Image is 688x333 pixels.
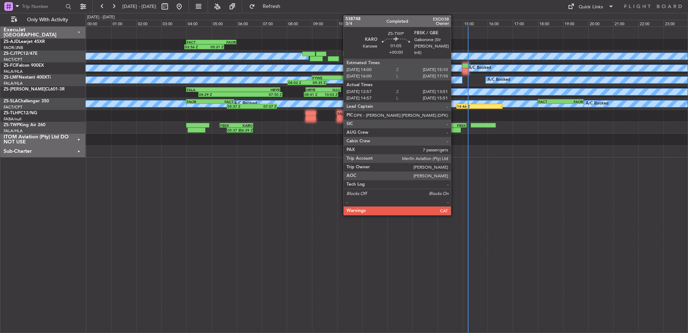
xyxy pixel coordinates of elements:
div: HRYR [233,88,280,92]
div: 09:00 [312,20,337,26]
div: 01:00 [111,20,136,26]
a: ZS-AJDLearjet 45XR [4,40,45,44]
div: - [338,116,354,120]
div: FAOR [187,99,210,104]
div: 11:00 [362,20,388,26]
div: A/C Booked [488,75,510,85]
a: ZS-[PERSON_NAME]CL601-3R [4,87,65,92]
div: 06:39 Z [240,128,252,132]
input: Trip Number [22,1,63,12]
div: 04:29 Z [199,92,240,97]
div: 02:00 [136,20,162,26]
div: 07:00 [262,20,287,26]
div: A/C Booked [469,63,491,74]
div: 03:56 Z [185,45,204,49]
div: - [480,104,502,108]
span: ZS-AJD [4,40,19,44]
a: FALA/HLA [4,69,23,74]
a: FALA/HLA [4,81,23,86]
div: FACT [210,99,234,104]
span: [DATE] - [DATE] [122,3,156,10]
div: 06:00 [237,20,262,26]
div: 05:37 Z [227,128,240,132]
div: 08:00 [287,20,312,26]
div: FVFA [376,52,407,56]
div: 14:46 Z [457,104,479,108]
div: 10:34 Z [352,92,366,97]
a: ZS-SLAChallenger 350 [4,99,49,103]
div: 22:00 [638,20,664,26]
div: 00:00 [86,20,111,26]
div: 04:00 [186,20,212,26]
div: 13:12 Z [386,57,416,61]
div: 16:00 [488,20,513,26]
div: FALA [187,88,233,92]
div: 08:02 Z [288,80,307,85]
button: Refresh [246,1,289,12]
div: 05:00 [212,20,237,26]
button: Quick Links [564,1,617,12]
div: Quick Links [579,4,603,11]
div: FBSK [452,123,466,128]
div: FALA [335,76,357,80]
a: FACT/CPT [4,105,22,110]
a: ZS-TWPKing Air 260 [4,123,45,127]
div: A/C Booked [408,51,431,62]
div: 05:31 Z [204,45,223,49]
a: FAOR/JNB [4,45,23,50]
div: HRYR [306,88,323,92]
button: Only With Activity [8,14,78,26]
div: FYWE [312,76,335,80]
span: ZS-SLA [4,99,18,103]
div: 11:46 Z [366,92,380,97]
div: - [354,116,370,120]
div: 07:37 Z [252,104,276,108]
div: 09:35 Z [307,80,326,85]
a: FACT/CPT [4,57,22,62]
div: FAOR [211,40,236,44]
div: 17:00 [513,20,538,26]
span: ZS-TLH [4,111,18,115]
div: 08:41 Z [304,92,321,97]
div: SATA [354,111,370,116]
div: 21:00 [613,20,638,26]
span: ZS-FCI [4,63,17,68]
div: FAKN [344,52,375,56]
div: FACT [538,99,561,104]
span: ZS-LMF [4,75,19,80]
a: FALA/HLA [4,128,23,134]
div: 20:00 [588,20,614,26]
span: ZS-TWP [4,123,19,127]
div: 14:00 [438,20,463,26]
div: A/C Booked [586,98,608,109]
div: 10:42 Z [355,57,386,61]
a: ZS-LMFNextant 400XTi [4,75,51,80]
a: ZS-TLHPC12/NG [4,111,37,115]
div: 12:00 [387,20,412,26]
div: 19:00 [563,20,588,26]
span: ZS-CJT [4,52,18,56]
div: 18:00 [538,20,563,26]
div: FACT [187,40,211,44]
div: 10:00 [337,20,362,26]
div: HJJJ [323,88,340,92]
span: Only With Activity [19,17,76,22]
div: 03:00 [161,20,186,26]
div: HJJJ [358,88,375,92]
div: [DATE] - [DATE] [87,14,115,21]
div: 15:00 [463,20,488,26]
div: FBSK [220,123,236,128]
a: ZS-FCIFalcon 900EX [4,63,44,68]
div: 13:00 [412,20,438,26]
div: HUEN [375,88,391,92]
div: 05:37 Z [227,104,252,108]
div: 07:50 Z [240,92,282,97]
div: FALA [338,111,354,116]
span: Refresh [257,4,287,9]
div: 12:57 Z [412,128,422,132]
a: ZS-CJTPC12/47E [4,52,37,56]
div: KARO [438,123,452,128]
span: ZS-[PERSON_NAME] [4,87,45,92]
div: KARO [236,123,253,128]
a: FABA/null [4,116,22,122]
